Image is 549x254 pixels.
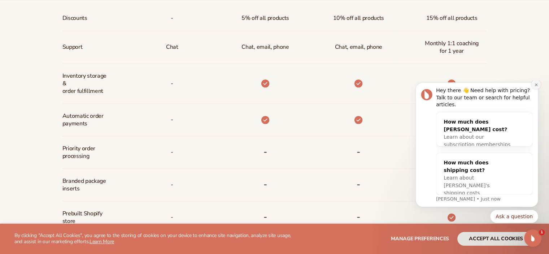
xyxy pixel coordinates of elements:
[171,12,173,25] span: -
[62,12,87,25] span: Discounts
[171,77,173,90] p: -
[391,232,449,246] button: Manage preferences
[171,146,173,159] span: -
[333,12,384,25] span: 10% off all products
[171,113,173,126] span: -
[171,211,173,224] span: -
[263,211,267,223] b: -
[422,37,481,58] span: Monthly 1:1 coaching for 1 year
[11,129,134,142] div: Quick reply options
[90,238,114,245] a: Learn More
[391,235,449,242] span: Manage preferences
[426,12,478,25] span: 15% off all products
[62,142,110,163] span: Priority order processing
[62,175,110,195] span: Branded package inserts
[263,178,267,190] b: -
[62,40,83,54] span: Support
[86,129,134,142] button: Quick reply: Ask a question
[405,81,549,250] iframe: Intercom notifications message
[357,178,360,190] b: -
[524,229,541,247] iframe: Intercom live chat
[62,69,110,98] span: Inventory storage & order fulfillment
[62,207,110,228] span: Prebuilt Shopify store
[539,229,545,235] span: 1
[171,178,173,191] span: -
[14,233,299,245] p: By clicking "Accept All Cookies", you agree to the storing of cookies on your device to enhance s...
[357,146,360,158] b: -
[166,40,178,54] p: Chat
[263,146,267,158] b: -
[62,109,110,130] span: Automatic order payments
[241,40,289,54] p: Chat, email, phone
[335,40,382,54] span: Chat, email, phone
[241,12,289,25] span: 5% off all products
[357,211,360,223] b: -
